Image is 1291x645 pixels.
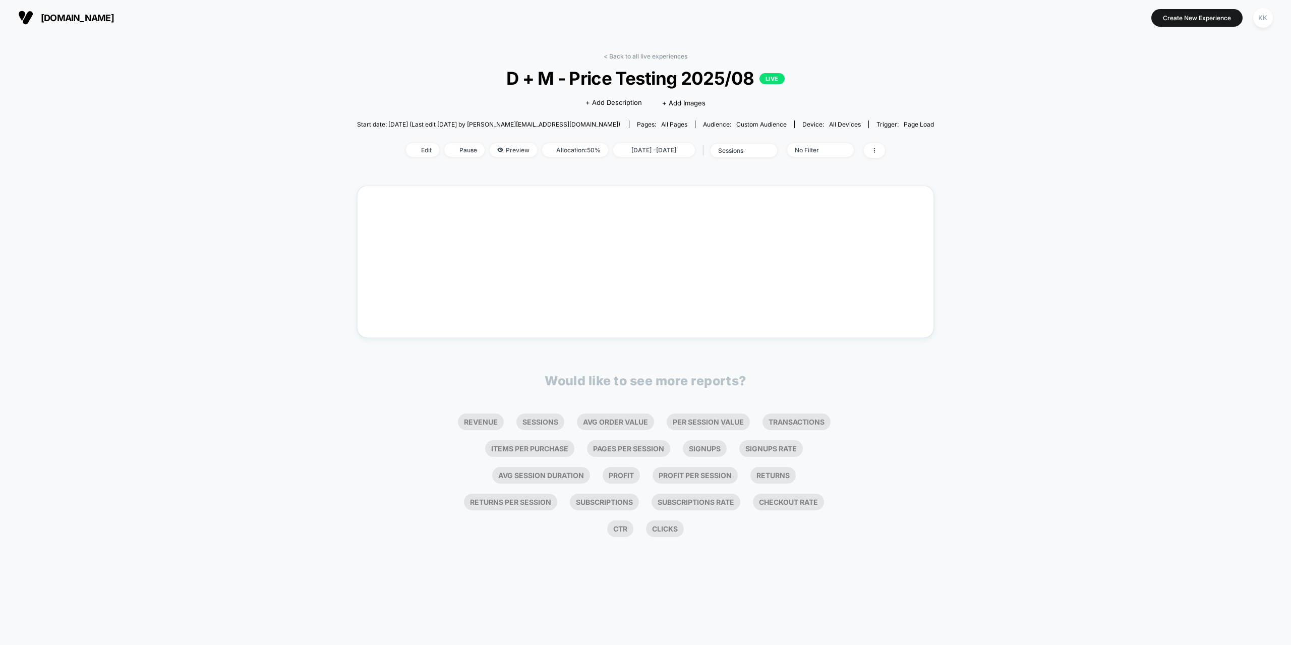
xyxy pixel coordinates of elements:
[18,10,33,25] img: Visually logo
[464,494,557,510] li: Returns Per Session
[1250,8,1276,28] button: KK
[661,121,687,128] span: all pages
[587,440,670,457] li: Pages Per Session
[490,143,537,157] span: Preview
[662,99,706,107] span: + Add Images
[604,52,687,60] a: < Back to all live experiences
[585,98,642,108] span: + Add Description
[577,414,654,430] li: Avg Order Value
[607,520,633,537] li: Ctr
[646,520,684,537] li: Clicks
[41,13,114,23] span: [DOMAIN_NAME]
[15,10,117,26] button: [DOMAIN_NAME]
[700,143,711,158] span: |
[458,414,504,430] li: Revenue
[876,121,934,128] div: Trigger:
[736,121,787,128] span: Custom Audience
[683,440,727,457] li: Signups
[542,143,608,157] span: Allocation: 50%
[613,143,695,157] span: [DATE] - [DATE]
[406,143,439,157] span: Edit
[794,121,868,128] span: Device:
[750,467,796,484] li: Returns
[753,494,824,510] li: Checkout Rate
[652,494,740,510] li: Subscriptions Rate
[1151,9,1243,27] button: Create New Experience
[444,143,485,157] span: Pause
[653,467,738,484] li: Profit Per Session
[739,440,803,457] li: Signups Rate
[485,440,574,457] li: Items Per Purchase
[667,414,750,430] li: Per Session Value
[1253,8,1273,28] div: KK
[904,121,934,128] span: Page Load
[829,121,861,128] span: all devices
[570,494,639,510] li: Subscriptions
[795,146,835,154] div: No Filter
[762,414,831,430] li: Transactions
[759,73,785,84] p: LIVE
[718,147,758,154] div: sessions
[603,467,640,484] li: Profit
[703,121,787,128] div: Audience:
[516,414,564,430] li: Sessions
[386,68,905,89] span: D + M - Price Testing 2025/08
[637,121,687,128] div: Pages:
[357,121,620,128] span: Start date: [DATE] (Last edit [DATE] by [PERSON_NAME][EMAIL_ADDRESS][DOMAIN_NAME])
[545,373,746,388] p: Would like to see more reports?
[492,467,590,484] li: Avg Session Duration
